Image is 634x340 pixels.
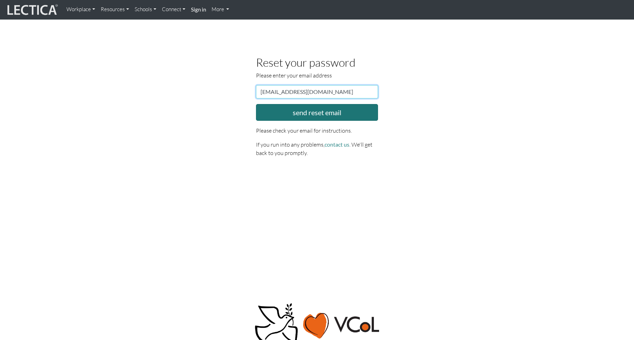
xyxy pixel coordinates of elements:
p: If you run into any problems, . We'll get back to you promptly. [256,140,378,157]
a: Workplace [64,3,98,16]
h2: Reset your password [256,56,378,68]
a: Connect [159,3,188,16]
a: contact us [325,141,349,148]
a: Sign in [188,3,209,17]
p: Please enter your email address [256,71,378,80]
a: Schools [132,3,159,16]
img: lecticalive [6,3,58,16]
button: send reset email [256,104,378,121]
p: Please check your email for instructions. [256,126,378,135]
a: Resources [98,3,132,16]
a: More [209,3,232,16]
strong: Sign in [191,6,206,13]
